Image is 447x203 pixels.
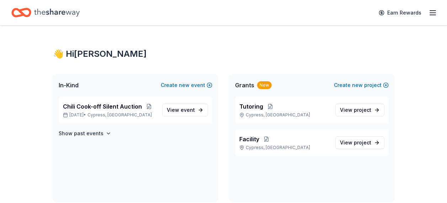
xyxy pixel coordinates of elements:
a: View project [335,136,384,149]
span: View [167,106,195,114]
p: Cypress, [GEOGRAPHIC_DATA] [239,145,330,150]
a: View project [335,104,384,116]
p: Cypress, [GEOGRAPHIC_DATA] [239,112,330,118]
span: View [340,138,371,147]
span: Cypress, [GEOGRAPHIC_DATA] [87,112,152,118]
span: Facility [239,135,259,143]
span: Tutoring [239,102,263,111]
span: project [354,107,371,113]
span: project [354,139,371,146]
span: new [179,81,190,89]
a: Home [11,4,80,21]
h4: Show past events [59,129,103,138]
div: 👋 Hi [PERSON_NAME] [53,48,394,60]
span: View [340,106,371,114]
span: event [181,107,195,113]
a: View event [162,104,208,116]
span: In-Kind [59,81,79,89]
div: New [257,81,272,89]
a: Earn Rewards [374,6,426,19]
span: Grants [235,81,254,89]
button: Createnewevent [161,81,212,89]
p: [DATE] • [63,112,156,118]
span: Chili Cook-off Silent Auction [63,102,142,111]
button: Show past events [59,129,111,138]
span: new [352,81,363,89]
button: Createnewproject [334,81,389,89]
